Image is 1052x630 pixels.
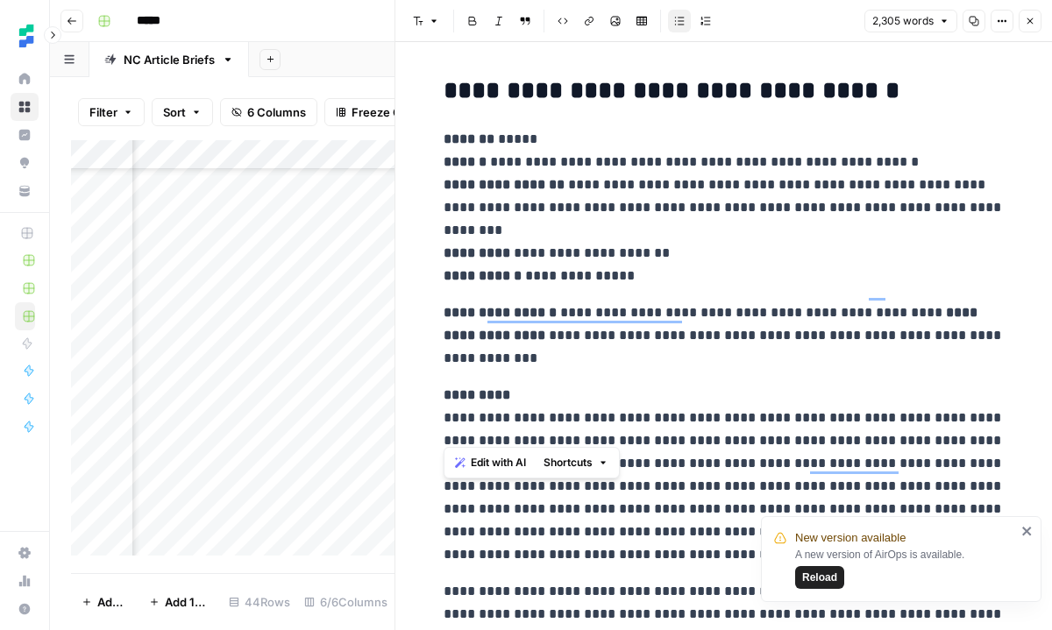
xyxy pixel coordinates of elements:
button: Filter [78,98,145,126]
a: Your Data [11,177,39,205]
span: New version available [795,529,906,547]
span: 6 Columns [247,103,306,121]
span: Add Row [97,593,128,611]
a: Home [11,65,39,93]
a: Usage [11,567,39,595]
button: Sort [152,98,213,126]
div: 6/6 Columns [297,588,394,616]
span: Shortcuts [544,455,593,471]
span: Freeze Columns [352,103,442,121]
button: Freeze Columns [324,98,453,126]
div: 44 Rows [222,588,297,616]
span: Filter [89,103,117,121]
a: Opportunities [11,149,39,177]
button: Reload [795,566,844,589]
div: NC Article Briefs [124,51,215,68]
a: Browse [11,93,39,121]
span: Edit with AI [471,455,526,471]
button: 6 Columns [220,98,317,126]
button: Help + Support [11,595,39,623]
a: Insights [11,121,39,149]
span: Add 10 Rows [165,593,211,611]
span: 2,305 words [872,13,934,29]
button: Add Row [71,588,139,616]
button: Edit with AI [448,451,533,474]
img: Ten Speed Logo [11,20,42,52]
div: A new version of AirOps is available. [795,547,1016,589]
button: Workspace: Ten Speed [11,14,39,58]
button: Shortcuts [537,451,615,474]
button: 2,305 words [864,10,957,32]
button: Add 10 Rows [139,588,222,616]
button: close [1021,524,1034,538]
a: NC Article Briefs [89,42,249,77]
span: Sort [163,103,186,121]
span: Reload [802,570,837,585]
a: Settings [11,539,39,567]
